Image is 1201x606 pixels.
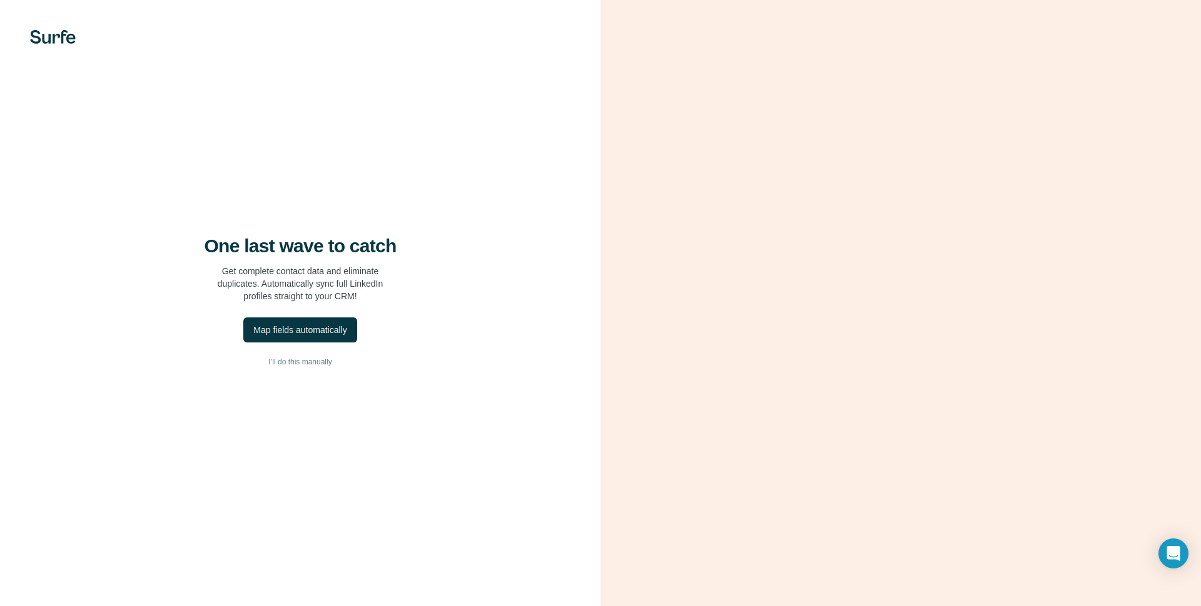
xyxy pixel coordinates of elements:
[205,235,397,257] h4: One last wave to catch
[268,356,332,367] span: I’ll do this manually
[218,265,383,302] p: Get complete contact data and eliminate duplicates. Automatically sync full LinkedIn profiles str...
[243,317,357,342] button: Map fields automatically
[30,30,76,44] img: Surfe's logo
[1158,538,1188,568] div: Open Intercom Messenger
[253,324,347,336] div: Map fields automatically
[25,352,575,371] button: I’ll do this manually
